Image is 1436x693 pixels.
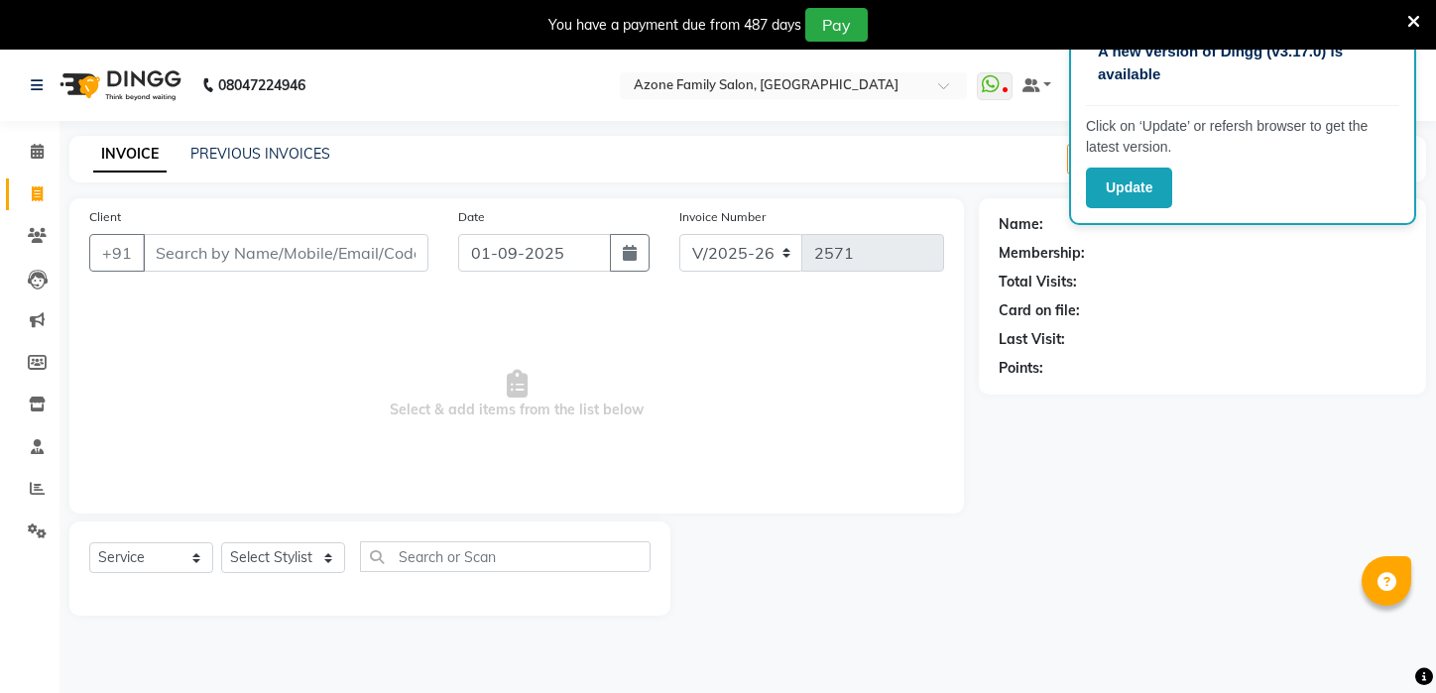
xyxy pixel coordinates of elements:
[1353,614,1416,673] iframe: chat widget
[999,358,1043,379] div: Points:
[93,137,167,173] a: INVOICE
[805,8,868,42] button: Pay
[1086,168,1172,208] button: Update
[360,541,651,572] input: Search or Scan
[999,272,1077,292] div: Total Visits:
[999,214,1043,235] div: Name:
[999,300,1080,321] div: Card on file:
[143,234,428,272] input: Search by Name/Mobile/Email/Code
[999,329,1065,350] div: Last Visit:
[89,234,145,272] button: +91
[89,295,944,494] span: Select & add items from the list below
[548,15,801,36] div: You have a payment due from 487 days
[1086,116,1399,158] p: Click on ‘Update’ or refersh browser to get the latest version.
[458,208,485,226] label: Date
[218,58,305,113] b: 08047224946
[679,208,766,226] label: Invoice Number
[190,145,330,163] a: PREVIOUS INVOICES
[1098,41,1387,85] p: A new version of Dingg (v3.17.0) is available
[89,208,121,226] label: Client
[1067,144,1181,174] button: Create New
[51,58,186,113] img: logo
[999,243,1085,264] div: Membership:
